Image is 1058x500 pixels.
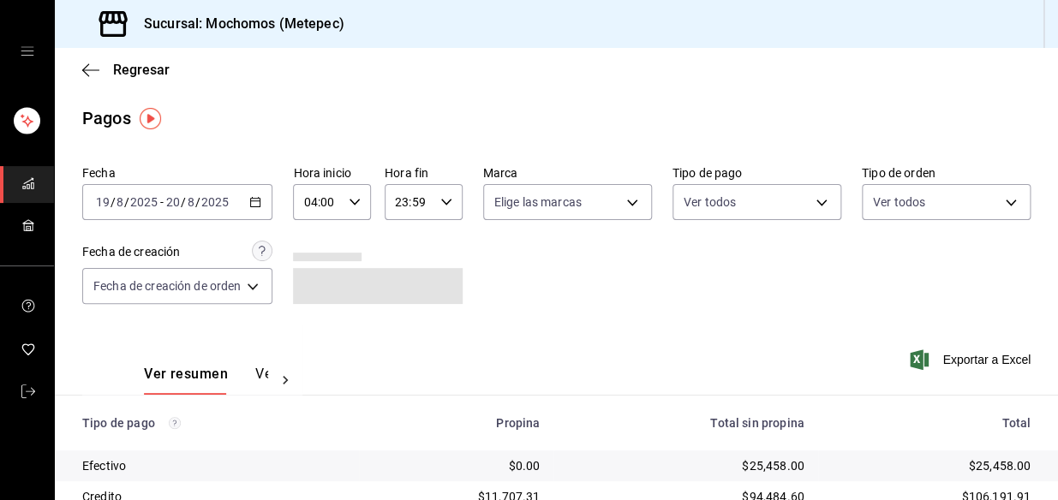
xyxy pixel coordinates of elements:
div: Fecha de creación [82,243,180,261]
input: ---- [200,195,230,209]
span: Ver todos [873,193,925,211]
svg: Los pagos realizados con Pay y otras terminales son montos brutos. [169,417,181,429]
span: / [124,195,129,209]
div: Total [832,416,1031,430]
label: Fecha [82,167,272,179]
label: Hora inicio [293,167,371,179]
input: -- [165,195,181,209]
span: Fecha de creación de orden [93,277,241,295]
h3: Sucursal: Mochomos (Metepec) [130,14,344,34]
button: Ver resumen [144,366,228,395]
span: / [195,195,200,209]
input: -- [187,195,195,209]
span: - [160,195,164,209]
div: $25,458.00 [832,457,1031,474]
div: Efectivo [82,457,345,474]
input: -- [95,195,111,209]
div: Pagos [82,105,131,131]
label: Tipo de orden [862,167,1031,179]
span: Regresar [113,62,170,78]
button: open drawer [21,45,34,58]
input: ---- [129,195,158,209]
button: Exportar a Excel [913,349,1031,370]
label: Hora fin [385,167,463,179]
div: $25,458.00 [567,457,804,474]
button: Regresar [82,62,170,78]
div: navigation tabs [144,366,268,395]
span: Ver todos [684,193,736,211]
span: / [111,195,116,209]
button: Ver pagos [255,366,320,395]
input: -- [116,195,124,209]
label: Tipo de pago [672,167,841,179]
span: Elige las marcas [494,193,582,211]
div: $0.00 [373,457,541,474]
div: Total sin propina [567,416,804,430]
img: Tooltip marker [140,108,161,129]
div: Tipo de pago [82,416,345,430]
span: / [181,195,186,209]
label: Marca [483,167,652,179]
div: Propina [373,416,541,430]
